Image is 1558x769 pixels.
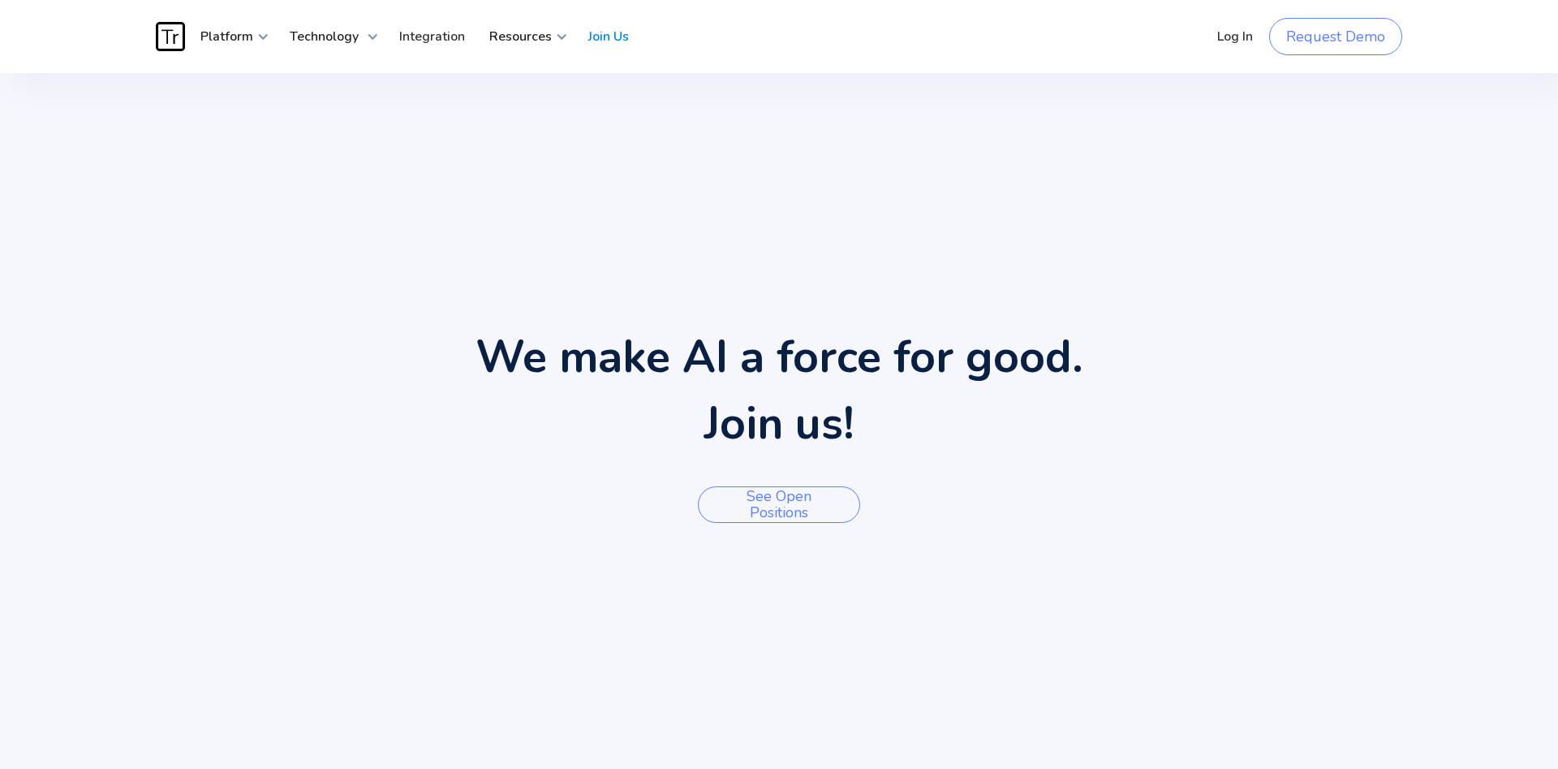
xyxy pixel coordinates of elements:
[477,12,568,61] div: Resources
[489,28,552,45] strong: Resources
[1205,12,1265,61] a: Log In
[156,22,185,51] img: Traces Logo
[476,324,1083,458] h1: We make AI a force for good. Join us!
[290,28,359,45] strong: Technology
[576,12,641,61] a: Join Us
[1269,18,1402,55] a: Request Demo
[698,486,860,523] a: See open positions
[188,12,269,61] div: Platform
[278,12,379,61] div: Technology
[156,22,188,51] a: home
[200,28,253,45] strong: Platform
[387,12,477,61] a: Integration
